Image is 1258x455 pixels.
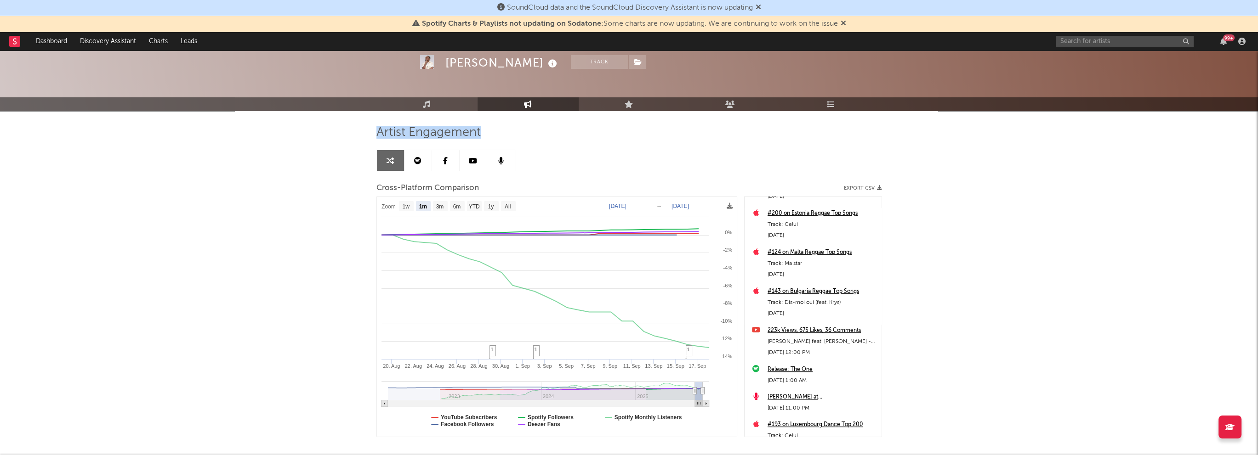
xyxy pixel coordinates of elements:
[768,286,877,297] a: #143 on Bulgaria Reggae Top Songs
[841,20,846,28] span: Dismiss
[768,392,877,403] a: [PERSON_NAME] at [GEOGRAPHIC_DATA] ([DATE])
[441,414,497,421] text: YouTube Subscribers
[768,247,877,258] a: #124 on Malta Reggae Top Songs
[720,354,732,359] text: -14%
[768,308,877,319] div: [DATE]
[645,363,662,369] text: 13. Sep
[1220,38,1227,45] button: 99+
[142,32,174,51] a: Charts
[720,318,732,324] text: -10%
[504,203,510,210] text: All
[492,363,509,369] text: 30. Aug
[571,55,628,69] button: Track
[768,375,877,386] div: [DATE] 1:00 AM
[603,363,617,369] text: 9. Sep
[723,283,732,288] text: -6%
[609,203,626,209] text: [DATE]
[535,347,537,352] span: 1
[445,55,559,70] div: [PERSON_NAME]
[422,20,601,28] span: Spotify Charts & Playlists not updating on Sodatone
[376,127,481,138] span: Artist Engagement
[527,421,560,427] text: Deezer Fans
[768,208,877,219] a: #200 on Estonia Reggae Top Songs
[672,203,689,209] text: [DATE]
[1056,36,1194,47] input: Search for artists
[404,363,421,369] text: 22. Aug
[844,185,882,191] button: Export CSV
[666,363,684,369] text: 15. Sep
[537,363,552,369] text: 3. Sep
[419,203,427,210] text: 1m
[468,203,479,210] text: YTD
[376,183,479,194] span: Cross-Platform Comparison
[527,414,573,421] text: Spotify Followers
[422,20,838,28] span: : Some charts are now updating. We are continuing to work on the issue
[623,363,640,369] text: 11. Sep
[768,403,877,414] div: [DATE] 11:00 PM
[507,4,753,11] span: SoundCloud data and the SoundCloud Discovery Assistant is now updating
[689,363,706,369] text: 17. Sep
[768,191,877,202] div: [DATE]
[491,347,494,352] span: 1
[29,32,74,51] a: Dashboard
[74,32,142,51] a: Discovery Assistant
[768,269,877,280] div: [DATE]
[453,203,461,210] text: 6m
[448,363,465,369] text: 26. Aug
[756,4,761,11] span: Dismiss
[768,325,877,336] a: 223k Views, 675 Likes, 36 Comments
[381,203,396,210] text: Zoom
[656,203,662,209] text: →
[768,219,877,230] div: Track: Celui
[174,32,204,51] a: Leads
[768,336,877,347] div: [PERSON_NAME] feat. [PERSON_NAME] - The One (Visualizer)
[488,203,494,210] text: 1y
[383,363,400,369] text: 20. Aug
[723,265,732,270] text: -4%
[768,347,877,358] div: [DATE] 12:00 PM
[723,247,732,253] text: -2%
[515,363,530,369] text: 1. Sep
[1223,34,1235,41] div: 99 +
[723,300,732,306] text: -8%
[768,364,877,375] a: Release: The One
[768,230,877,241] div: [DATE]
[470,363,487,369] text: 28. Aug
[687,347,690,352] span: 1
[402,203,410,210] text: 1w
[581,363,595,369] text: 7. Sep
[768,419,877,430] a: #193 on Luxembourg Dance Top 200
[720,336,732,341] text: -12%
[768,258,877,269] div: Track: Ma star
[768,297,877,308] div: Track: Dis-moi oui (feat. Krys)
[559,363,574,369] text: 5. Sep
[725,230,732,235] text: 0%
[427,363,444,369] text: 24. Aug
[436,203,444,210] text: 3m
[614,414,682,421] text: Spotify Monthly Listeners
[441,421,494,427] text: Facebook Followers
[768,430,877,441] div: Track: Celui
